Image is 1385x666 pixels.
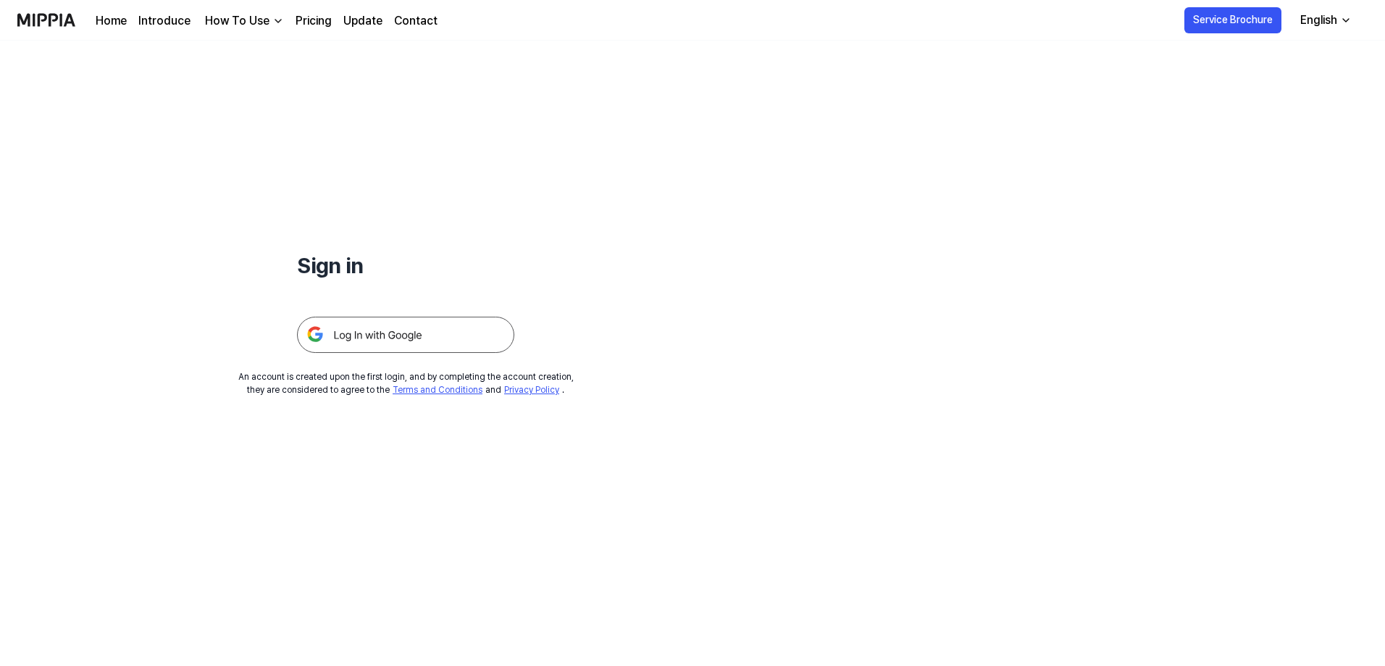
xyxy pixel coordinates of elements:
[297,317,514,353] img: 구글 로그인 버튼
[1297,12,1340,29] div: English
[202,12,284,30] button: How To Use
[96,12,127,30] a: Home
[1184,7,1281,33] button: Service Brochure
[202,12,272,30] div: How To Use
[1289,6,1360,35] button: English
[238,370,574,396] div: An account is created upon the first login, and by completing the account creation, they are cons...
[272,15,284,27] img: down
[138,12,191,30] a: Introduce
[504,385,559,395] a: Privacy Policy
[297,249,514,282] h1: Sign in
[343,12,382,30] a: Update
[394,12,438,30] a: Contact
[393,385,482,395] a: Terms and Conditions
[296,12,332,30] a: Pricing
